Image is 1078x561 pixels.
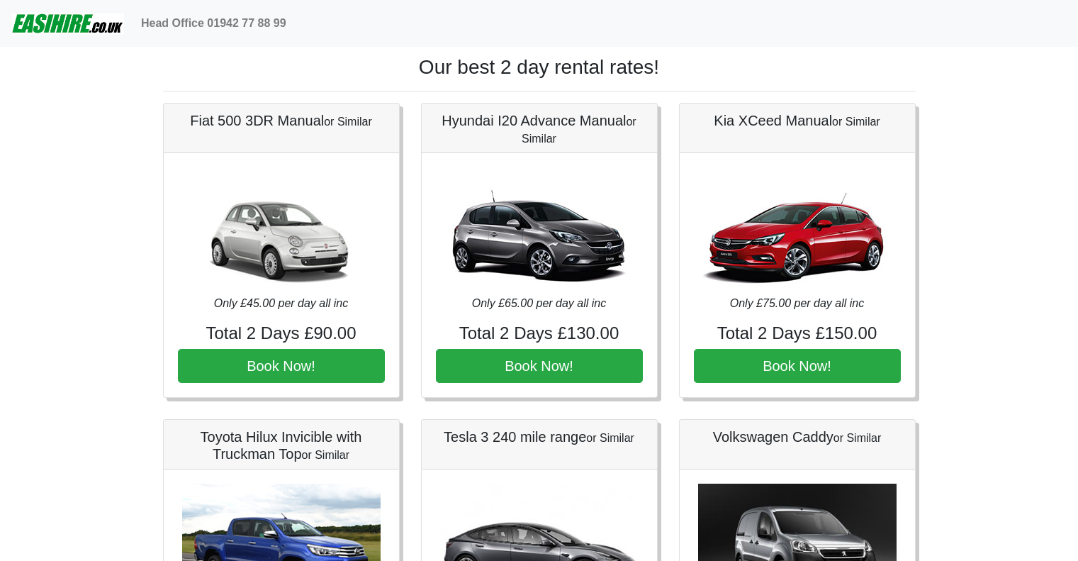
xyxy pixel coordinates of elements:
b: Head Office 01942 77 88 99 [141,17,286,29]
img: Hyundai I20 Advance Manual [440,167,639,295]
h1: Our best 2 day rental rates! [163,55,916,79]
h5: Volkswagen Caddy [694,428,901,445]
img: easihire_logo_small.png [11,9,124,38]
h5: Kia XCeed Manual [694,112,901,129]
h5: Fiat 500 3DR Manual [178,112,385,129]
h5: Toyota Hilux Invicible with Truckman Top [178,428,385,462]
h5: Tesla 3 240 mile range [436,428,643,445]
small: or Similar [302,449,350,461]
img: Kia XCeed Manual [698,167,897,295]
small: or Similar [586,432,634,444]
img: Fiat 500 3DR Manual [182,167,381,295]
i: Only £65.00 per day all inc [472,297,606,309]
h5: Hyundai I20 Advance Manual [436,112,643,146]
i: Only £75.00 per day all inc [730,297,864,309]
i: Only £45.00 per day all inc [214,297,348,309]
small: or Similar [522,116,636,145]
small: or Similar [833,432,882,444]
button: Book Now! [436,349,643,383]
a: Head Office 01942 77 88 99 [135,9,292,38]
h4: Total 2 Days £90.00 [178,323,385,344]
h4: Total 2 Days £130.00 [436,323,643,344]
small: or Similar [832,116,880,128]
button: Book Now! [178,349,385,383]
button: Book Now! [694,349,901,383]
h4: Total 2 Days £150.00 [694,323,901,344]
small: or Similar [324,116,372,128]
